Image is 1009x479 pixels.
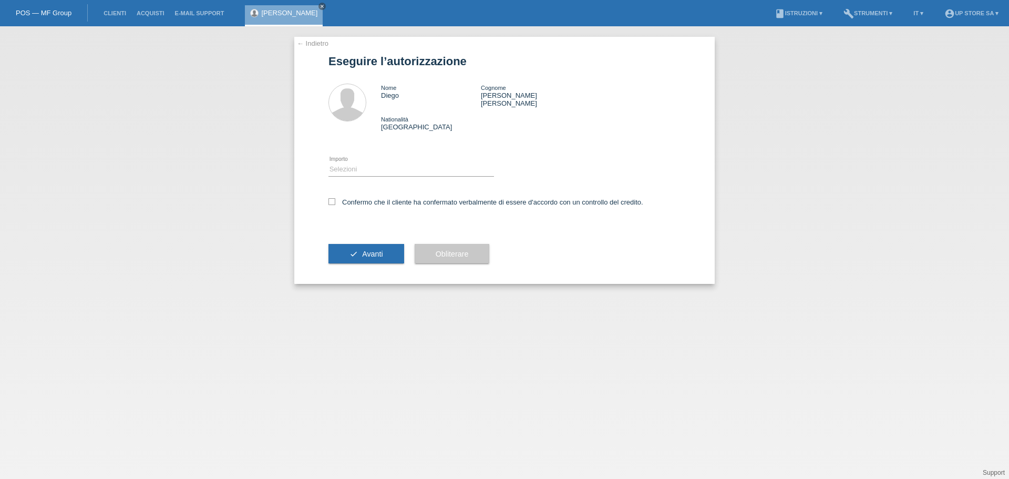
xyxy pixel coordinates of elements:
a: account_circleUp Store SA ▾ [939,10,1004,16]
a: close [318,3,326,10]
a: POS — MF Group [16,9,71,17]
div: [PERSON_NAME] [PERSON_NAME] [481,84,581,107]
i: check [349,250,358,258]
div: Diego [381,84,481,99]
span: Nome [381,85,396,91]
button: Obliterare [415,244,490,264]
a: buildStrumenti ▾ [838,10,898,16]
a: E-mail Support [170,10,230,16]
div: [GEOGRAPHIC_DATA] [381,115,481,131]
span: Nationalità [381,116,408,123]
span: Obliterare [436,250,469,258]
h1: Eseguire l’autorizzazione [328,55,681,68]
a: ← Indietro [297,39,328,47]
button: check Avanti [328,244,404,264]
label: Confermo che il cliente ha confermato verbalmente di essere d'accordo con un controllo del credito. [328,198,643,206]
a: [PERSON_NAME] [261,9,317,17]
a: bookIstruzioni ▾ [769,10,828,16]
i: build [843,8,854,19]
a: Support [983,469,1005,476]
a: Acquisti [131,10,170,16]
span: Cognome [481,85,506,91]
a: Clienti [98,10,131,16]
i: account_circle [944,8,955,19]
i: book [775,8,785,19]
span: Avanti [362,250,383,258]
a: IT ▾ [908,10,929,16]
i: close [320,4,325,9]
